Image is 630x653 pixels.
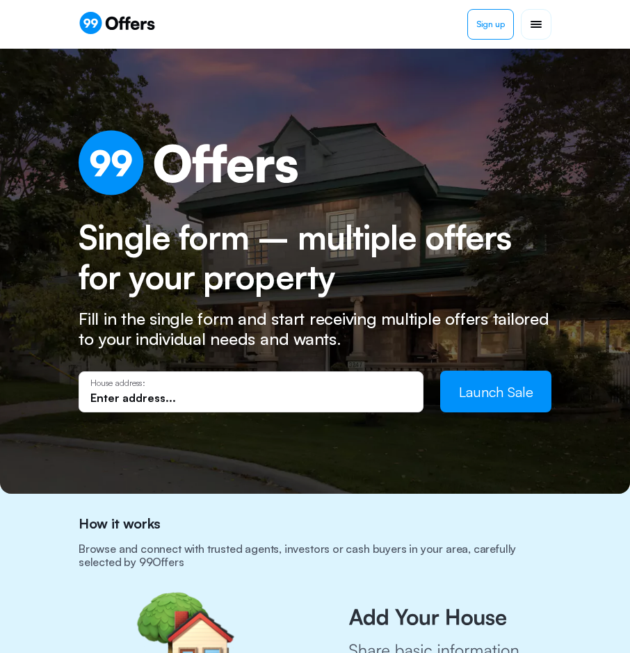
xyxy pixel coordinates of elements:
[459,383,533,401] span: Launch Sale
[79,542,551,591] h3: Browse and connect with trusted agents, investors or cash buyers in your area, carefully selected...
[90,390,412,405] input: Enter address...
[467,9,514,40] a: Sign up
[79,218,551,298] h2: Single form – multiple offers for your property
[79,309,551,349] p: Fill in the single form and start receiving multiple offers tailored to your individual needs and...
[90,378,412,388] p: House address:
[79,516,551,542] h2: How it works
[440,371,551,412] button: Launch Sale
